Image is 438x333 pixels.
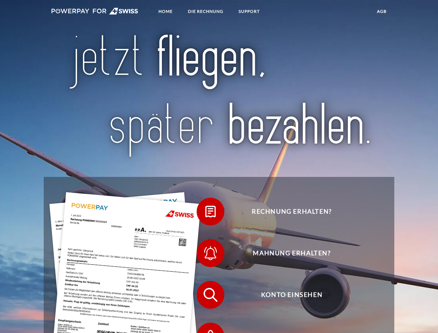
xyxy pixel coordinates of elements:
button: Konto einsehen [197,281,377,309]
img: logo-swiss-white.svg [51,8,138,15]
button: Rechnung erhalten? [197,198,377,225]
button: Mahnung erhalten? [197,239,377,267]
a: SUPPORT [233,5,266,18]
span: Konto einsehen [207,281,377,309]
span: Mahnung erhalten? [207,239,377,267]
img: qb_bill.svg [202,203,219,220]
img: qb_search.svg [202,286,219,304]
span: Rechnung erhalten? [207,198,377,225]
a: agb [371,5,393,18]
img: qb_bell.svg [202,245,219,262]
a: Home [153,5,179,18]
a: DIE RECHNUNG [182,5,229,18]
img: title-swiss_de.svg [66,33,372,160]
